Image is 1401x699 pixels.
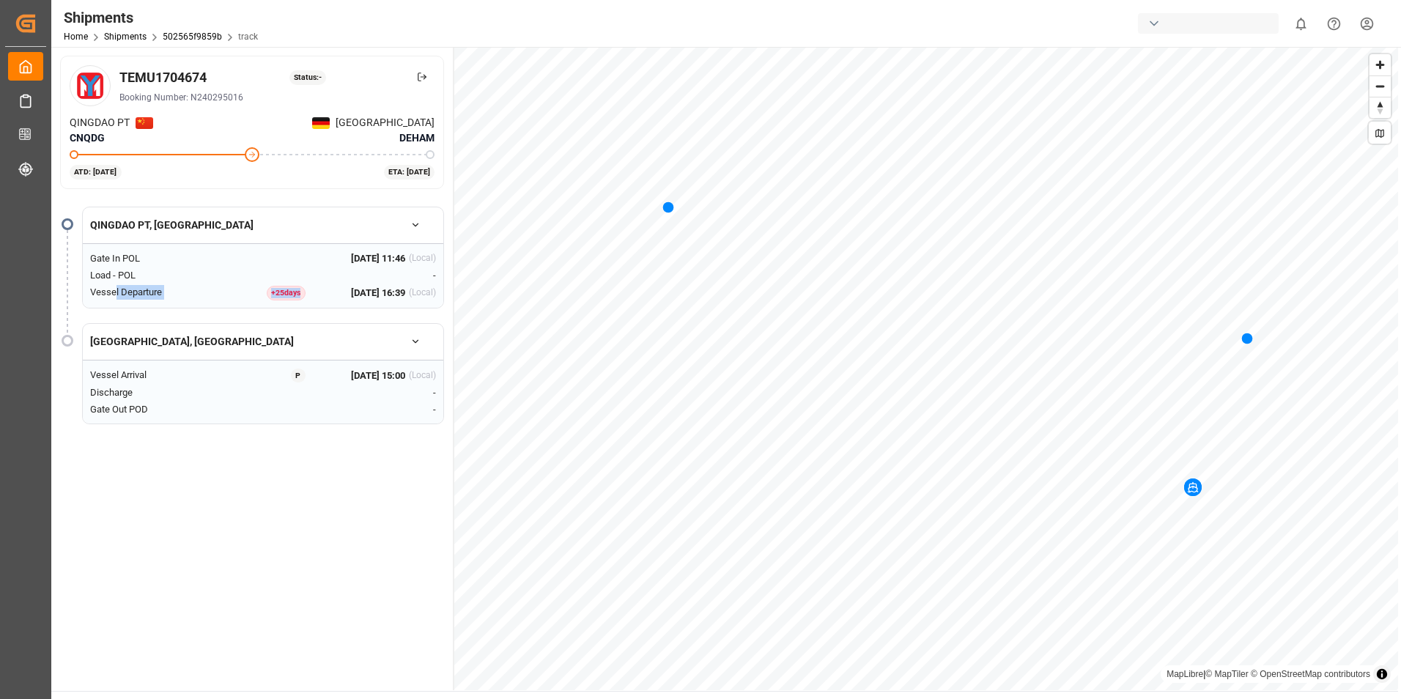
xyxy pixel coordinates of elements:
[1167,667,1370,681] div: |
[1205,669,1248,679] a: © MapTiler
[104,32,147,42] a: Shipments
[1284,7,1317,40] button: show 0 new notifications
[1317,7,1350,40] button: Help Center
[90,251,218,266] div: Gate In POL
[321,268,436,283] div: -
[70,132,105,144] span: CNQDG
[312,117,330,129] img: Netherlands
[409,286,436,300] div: (Local)
[289,70,327,85] div: Status: -
[1184,478,1202,496] div: Map marker
[163,32,222,42] a: 502565f9859b
[276,368,321,383] button: P
[1373,665,1391,683] summary: Toggle attribution
[119,67,207,87] div: TEMU1704674
[409,251,436,266] div: (Local)
[83,212,443,238] button: QINGDAO PT, [GEOGRAPHIC_DATA]
[351,251,405,266] span: [DATE] 11:46
[64,7,258,29] div: Shipments
[321,402,436,417] div: -
[70,165,122,180] div: ATD: [DATE]
[321,385,436,400] div: -
[291,369,306,383] div: P
[399,130,435,146] span: DEHAM
[83,329,443,355] button: [GEOGRAPHIC_DATA], [GEOGRAPHIC_DATA]
[90,402,218,417] div: Gate Out POD
[1251,669,1370,679] a: © OpenStreetMap contributors
[409,369,436,383] div: (Local)
[90,268,218,283] div: Load - POL
[1369,97,1391,118] button: Reset bearing to north
[384,165,435,180] div: ETA: [DATE]
[1241,330,1253,345] div: Map marker
[351,369,405,383] span: [DATE] 15:00
[90,385,218,400] div: Discharge
[70,115,130,130] span: QINGDAO PT
[90,368,218,383] div: Vessel Arrival
[454,47,1398,690] canvas: Map
[1369,75,1391,97] button: Zoom out
[351,286,405,300] span: [DATE] 16:39
[1369,54,1391,75] button: Zoom in
[90,285,218,300] div: Vessel Departure
[267,286,306,300] div: + 25 day s
[136,117,153,129] img: Netherlands
[64,32,88,42] a: Home
[1167,669,1203,679] a: MapLibre
[662,199,674,214] div: Map marker
[72,67,108,104] img: Carrier Logo
[336,115,435,130] span: [GEOGRAPHIC_DATA]
[119,91,435,104] div: Booking Number: N240295016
